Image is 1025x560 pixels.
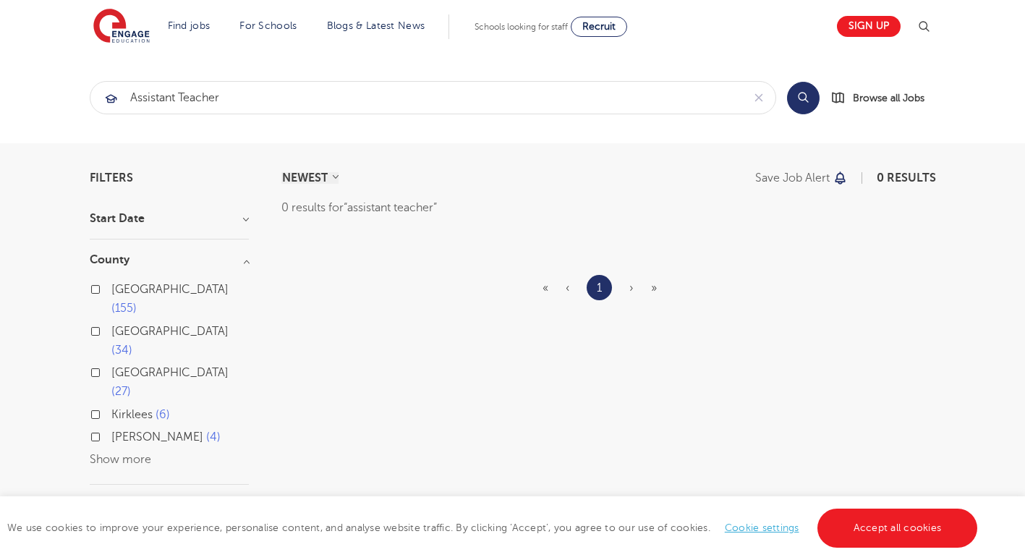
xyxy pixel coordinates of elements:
[344,201,437,214] q: assistant teacher
[566,281,569,294] span: ‹
[168,20,210,31] a: Find jobs
[111,408,121,417] input: Kirklees 6
[597,279,602,297] a: 1
[877,171,936,184] span: 0 results
[90,172,133,184] span: Filters
[90,213,249,224] h3: Start Date
[111,283,121,292] input: [GEOGRAPHIC_DATA] 155
[281,198,936,217] div: 0 results for
[111,385,131,398] span: 27
[755,172,849,184] button: Save job alert
[787,82,820,114] button: Search
[90,254,249,266] h3: County
[111,430,121,440] input: [PERSON_NAME] 4
[571,17,627,37] a: Recruit
[755,172,830,184] p: Save job alert
[206,430,221,444] span: 4
[90,82,742,114] input: Submit
[853,90,924,106] span: Browse all Jobs
[7,522,981,533] span: We use cookies to improve your experience, personalise content, and analyse website traffic. By c...
[111,325,229,338] span: [GEOGRAPHIC_DATA]
[111,366,121,376] input: [GEOGRAPHIC_DATA] 27
[475,22,568,32] span: Schools looking for staff
[111,366,229,379] span: [GEOGRAPHIC_DATA]
[111,283,229,296] span: [GEOGRAPHIC_DATA]
[629,281,634,294] span: ›
[90,453,151,466] button: Show more
[90,81,776,114] div: Submit
[239,20,297,31] a: For Schools
[651,281,657,294] span: »
[111,302,137,315] span: 155
[111,344,132,357] span: 34
[543,281,548,294] span: «
[831,90,936,106] a: Browse all Jobs
[111,430,203,444] span: [PERSON_NAME]
[837,16,901,37] a: Sign up
[156,408,170,421] span: 6
[111,325,121,334] input: [GEOGRAPHIC_DATA] 34
[817,509,978,548] a: Accept all cookies
[725,522,799,533] a: Cookie settings
[327,20,425,31] a: Blogs & Latest News
[742,82,775,114] button: Clear
[582,21,616,32] span: Recruit
[111,408,153,421] span: Kirklees
[93,9,150,45] img: Engage Education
